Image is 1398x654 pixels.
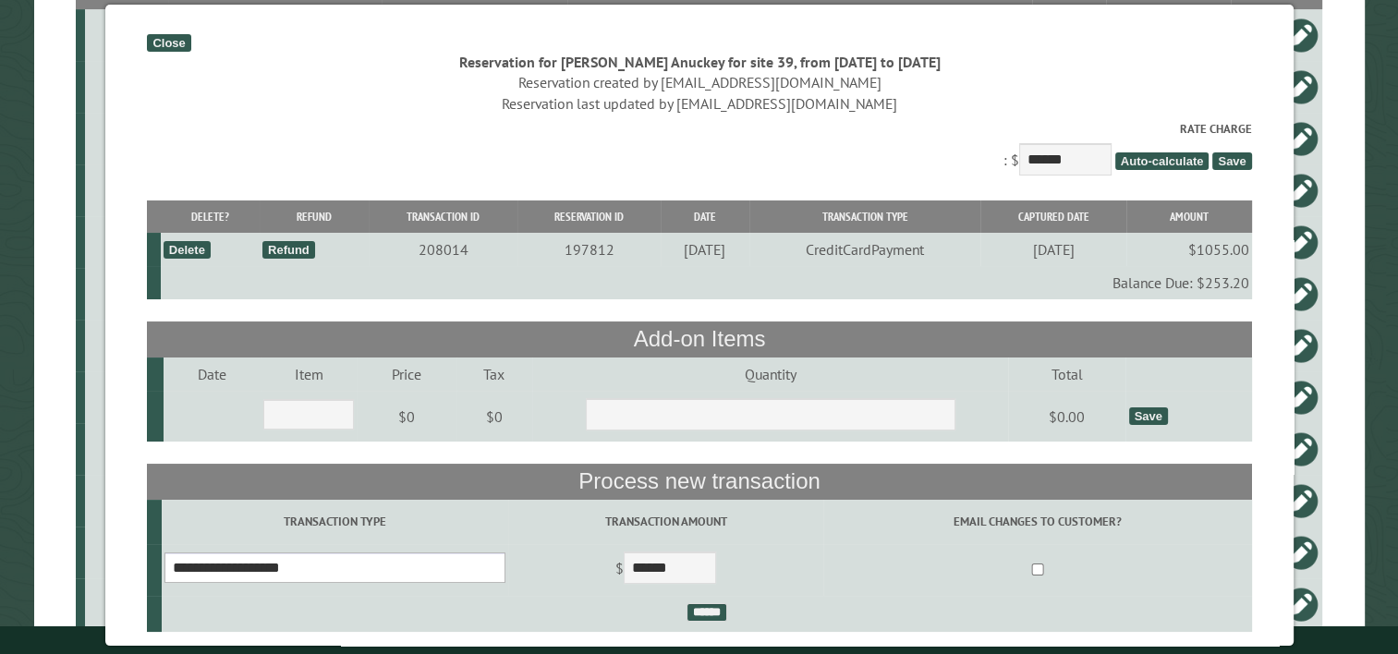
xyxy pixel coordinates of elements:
div: 14 [92,440,165,458]
td: $0.00 [1008,391,1125,442]
div: 42 [92,78,165,96]
div: 19 [92,129,165,148]
div: 24 [92,388,165,406]
td: Balance Due: $253.20 [160,266,1251,299]
td: Price [357,357,456,391]
td: $1055.00 [1126,233,1251,266]
th: Date [660,200,748,233]
td: CreditCardPayment [748,233,980,266]
div: 7 [92,595,165,613]
div: 44 [92,336,165,355]
th: Delete? [160,200,259,233]
div: : $ [147,120,1251,180]
div: 36 [92,491,165,510]
th: Transaction ID [368,200,517,233]
label: Transaction Amount [511,513,820,530]
div: 18 [92,181,165,200]
div: 15 [92,543,165,562]
div: Refund [261,241,314,259]
th: Captured Date [980,200,1126,233]
td: Item [260,357,357,391]
div: Close [147,34,190,52]
td: Total [1008,357,1125,391]
label: Rate Charge [147,120,1251,138]
label: Transaction Type [164,513,505,530]
div: Reservation created by [EMAIL_ADDRESS][DOMAIN_NAME] [147,72,1251,92]
td: 197812 [517,233,660,266]
div: Reservation last updated by [EMAIL_ADDRESS][DOMAIN_NAME] [147,93,1251,114]
span: Save [1212,152,1251,170]
td: [DATE] [660,233,748,266]
td: Quantity [531,357,1008,391]
span: Auto-calculate [1114,152,1209,170]
th: Amount [1126,200,1251,233]
td: $0 [456,391,531,442]
td: [DATE] [980,233,1126,266]
label: Email changes to customer? [826,513,1248,530]
th: Add-on Items [147,321,1251,357]
div: Delete [163,241,210,259]
div: Reservation for [PERSON_NAME] Anuckey for site 39, from [DATE] to [DATE] [147,52,1251,72]
th: Refund [259,200,368,233]
th: Process new transaction [147,464,1251,499]
div: Save [1128,407,1167,425]
th: Reservation ID [517,200,660,233]
div: 20 [92,233,165,251]
td: $0 [357,391,456,442]
div: 39 [92,285,165,303]
td: Date [164,357,261,391]
th: Transaction Type [748,200,980,233]
td: Tax [456,357,531,391]
div: 45 [92,26,165,44]
td: 208014 [368,233,517,266]
td: $ [508,544,823,596]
